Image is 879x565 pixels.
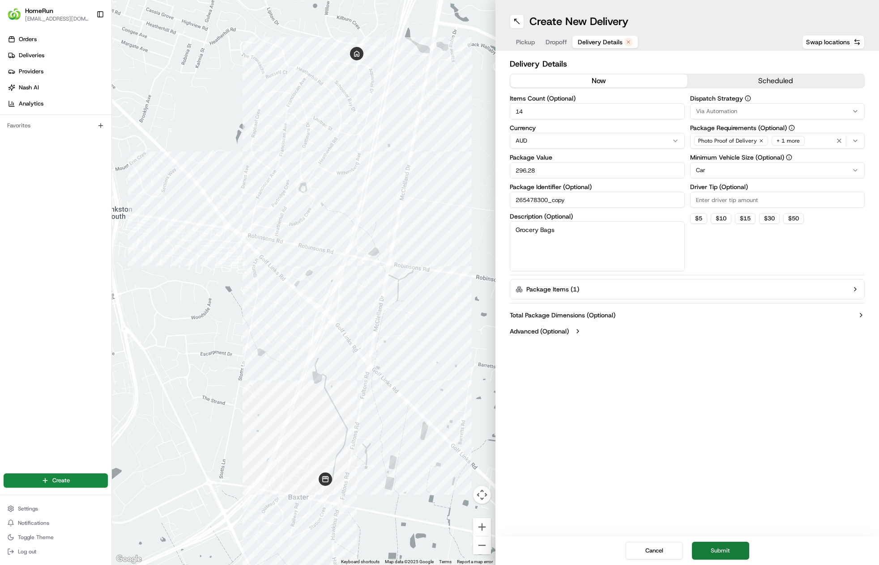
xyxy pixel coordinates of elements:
button: Notifications [4,517,108,529]
button: Minimum Vehicle Size (Optional) [786,154,792,160]
span: Analytics [19,100,43,108]
textarea: Grocery Bags [510,221,685,271]
button: Photo Proof of Delivery+ 1 more [690,133,865,149]
label: Driver Tip (Optional) [690,184,865,190]
span: Orders [19,35,37,43]
span: Dropoff [546,38,567,46]
button: Cancel [626,542,683,560]
span: Map data ©2025 Google [385,559,434,564]
button: now [510,74,687,88]
span: Log out [18,548,36,555]
button: Via Automation [690,103,865,119]
input: Enter driver tip amount [690,192,865,208]
span: Providers [19,67,43,76]
span: Nash AI [19,84,39,92]
label: Minimum Vehicle Size (Optional) [690,154,865,160]
button: Keyboard shortcuts [341,559,380,565]
span: Pickup [516,38,535,46]
button: Package Items (1) [510,279,865,299]
span: Create [52,476,70,485]
label: Package Requirements (Optional) [690,125,865,131]
button: Advanced (Optional) [510,327,865,336]
a: Nash AI [4,80,111,95]
span: Photo Proof of Delivery [698,137,757,144]
div: Favorites [4,118,108,133]
button: Total Package Dimensions (Optional) [510,311,865,320]
span: Settings [18,505,38,512]
img: HomeRun [7,7,21,21]
a: Orders [4,32,111,46]
label: Advanced (Optional) [510,327,569,336]
label: Package Value [510,154,685,160]
button: Settings [4,502,108,515]
button: $5 [690,213,707,224]
input: Enter package identifier [510,192,685,208]
button: Toggle Theme [4,531,108,544]
button: Log out [4,545,108,558]
h2: Delivery Details [510,58,865,70]
a: Providers [4,64,111,79]
span: Via Automation [696,107,737,115]
label: Dispatch Strategy [690,95,865,101]
button: Submit [692,542,749,560]
img: Google [114,553,144,565]
button: $10 [711,213,731,224]
span: Delivery Details [578,38,623,46]
input: Enter package value [510,162,685,178]
a: Analytics [4,97,111,111]
button: Package Requirements (Optional) [789,125,795,131]
button: [EMAIL_ADDRESS][DOMAIN_NAME] [25,15,89,22]
a: Open this area in Google Maps (opens a new window) [114,553,144,565]
button: Dispatch Strategy [745,95,751,101]
button: Zoom out [473,536,491,554]
span: Deliveries [19,51,44,59]
span: Toggle Theme [18,534,54,541]
label: Currency [510,125,685,131]
label: Package Items ( 1 ) [526,285,579,294]
button: HomeRunHomeRun[EMAIL_ADDRESS][DOMAIN_NAME] [4,4,93,25]
button: $15 [735,213,755,224]
button: Zoom in [473,518,491,536]
button: Swap locations [802,35,865,49]
div: + 1 more [772,136,805,146]
label: Total Package Dimensions (Optional) [510,311,615,320]
button: HomeRun [25,6,53,15]
button: Create [4,473,108,488]
button: $50 [783,213,804,224]
a: Terms (opens in new tab) [439,559,452,564]
h1: Create New Delivery [529,14,628,29]
input: Enter number of items [510,103,685,119]
label: Items Count (Optional) [510,95,685,101]
label: Description (Optional) [510,213,685,219]
button: scheduled [687,74,865,88]
a: Deliveries [4,48,111,63]
a: Report a map error [457,559,493,564]
button: Map camera controls [473,486,491,504]
span: Notifications [18,519,49,527]
label: Package Identifier (Optional) [510,184,685,190]
button: $30 [759,213,780,224]
span: Swap locations [806,38,850,46]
